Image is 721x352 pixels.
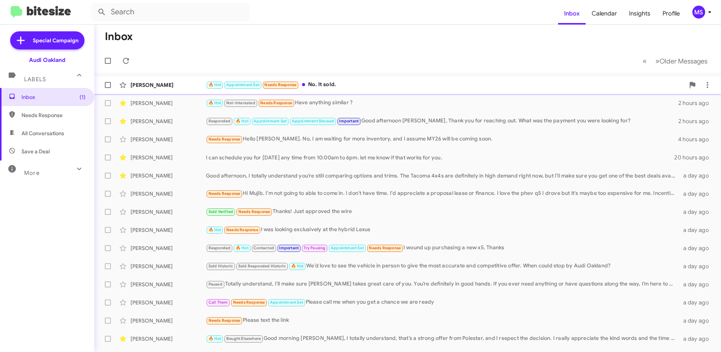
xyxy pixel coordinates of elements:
[130,190,206,198] div: [PERSON_NAME]
[623,3,657,25] a: Insights
[678,99,715,107] div: 2 hours ago
[206,154,674,161] div: I can schedule you for [DATE] any time from 10:00am to 6pm. let me know if that works for you.
[679,172,715,179] div: a day ago
[304,245,325,250] span: Try Pausing
[679,208,715,216] div: a day ago
[209,82,221,87] span: 🔥 Hot
[33,37,78,44] span: Special Campaign
[226,336,261,341] span: Bought Elsewhere
[279,245,299,250] span: Important
[369,245,401,250] span: Needs Response
[130,81,206,89] div: [PERSON_NAME]
[209,245,231,250] span: Responded
[209,209,233,214] span: Sold Verified
[292,119,334,124] span: Appointment Showed
[586,3,623,25] a: Calendar
[130,154,206,161] div: [PERSON_NAME]
[206,172,679,179] div: Good afternoon, I totally understand you’re still comparing options and trims. The Tacoma 4x4s ar...
[206,298,679,307] div: Please call me when you get a chance we are ready
[209,137,241,142] span: Needs Response
[558,3,586,25] a: Inbox
[679,226,715,234] div: a day ago
[674,154,715,161] div: 20 hours ago
[21,93,86,101] span: Inbox
[679,317,715,324] div: a day ago
[264,82,296,87] span: Needs Response
[236,119,249,124] span: 🔥 Hot
[679,281,715,288] div: a day ago
[209,318,241,323] span: Needs Response
[21,130,64,137] span: All Conversations
[130,99,206,107] div: [PERSON_NAME]
[21,148,50,155] span: Save a Deal
[226,82,259,87] span: Appointment Set
[209,227,221,232] span: 🔥 Hot
[206,225,679,234] div: I was looking exclusively at the hybrid Lexus
[651,53,712,69] button: Next
[206,135,678,144] div: Hello [PERSON_NAME]. No, I am waiting for more inventory, and I assume MY26 will be coming soon.
[206,117,678,125] div: Good afternoon [PERSON_NAME], Thank you for reaching out. What was the payment you were looking for?
[130,281,206,288] div: [PERSON_NAME]
[130,172,206,179] div: [PERSON_NAME]
[643,56,647,66] span: «
[105,31,133,43] h1: Inbox
[130,244,206,252] div: [PERSON_NAME]
[130,262,206,270] div: [PERSON_NAME]
[226,100,255,105] span: Not-Interested
[679,190,715,198] div: a day ago
[206,80,685,89] div: No. It sold.
[206,316,679,325] div: Please text the link
[209,191,241,196] span: Needs Response
[678,136,715,143] div: 4 hours ago
[21,111,86,119] span: Needs Response
[692,6,705,19] div: MS
[209,282,222,287] span: Paused
[130,335,206,343] div: [PERSON_NAME]
[91,3,250,21] input: Search
[679,299,715,306] div: a day ago
[678,117,715,125] div: 2 hours ago
[130,226,206,234] div: [PERSON_NAME]
[206,244,679,252] div: I wound up purchasing a new x5. Thanks
[130,208,206,216] div: [PERSON_NAME]
[80,93,86,101] span: (1)
[679,262,715,270] div: a day ago
[10,31,84,49] a: Special Campaign
[206,280,679,289] div: Totally understand, I’ll make sure [PERSON_NAME] takes great care of you. You’re definitely in go...
[130,117,206,125] div: [PERSON_NAME]
[660,57,707,65] span: Older Messages
[130,136,206,143] div: [PERSON_NAME]
[686,6,713,19] button: MS
[130,317,206,324] div: [PERSON_NAME]
[206,99,678,107] div: Have anything similar ?
[233,300,265,305] span: Needs Response
[260,100,292,105] span: Needs Response
[253,119,287,124] span: Appointment Set
[209,300,228,305] span: Call Them
[29,56,65,64] div: Audi Oakland
[24,76,46,83] span: Labels
[226,227,258,232] span: Needs Response
[236,245,249,250] span: 🔥 Hot
[638,53,712,69] nav: Page navigation example
[291,264,304,269] span: 🔥 Hot
[206,207,679,216] div: Thanks! Just approved the wire
[209,100,221,105] span: 🔥 Hot
[206,262,679,270] div: We’d love to see the vehicle in person to give the most accurate and competitive offer. When coul...
[209,119,231,124] span: Responded
[206,334,679,343] div: Good morning [PERSON_NAME], I totally understand, that’s a strong offer from Polestar, and I resp...
[339,119,359,124] span: Important
[206,189,679,198] div: Hi Mujib. I'm not going to able to come in. I don't have time. I'd appreciate a proposal lease or...
[209,264,233,269] span: Sold Historic
[209,336,221,341] span: 🔥 Hot
[24,170,40,176] span: More
[679,335,715,343] div: a day ago
[679,244,715,252] div: a day ago
[657,3,686,25] a: Profile
[253,245,274,250] span: Contacted
[270,300,303,305] span: Appointment Set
